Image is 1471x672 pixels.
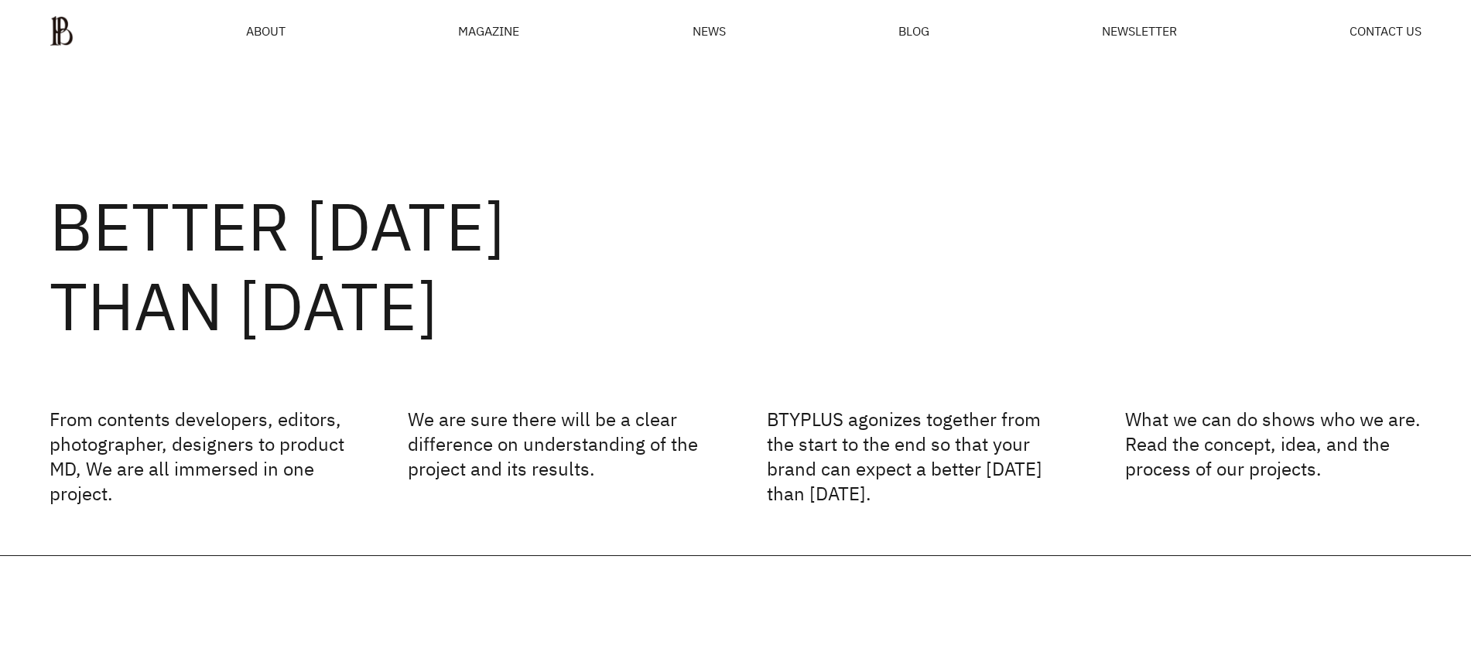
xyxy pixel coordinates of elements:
a: BLOG [898,25,929,37]
a: NEWSLETTER [1102,25,1177,37]
a: CONTACT US [1350,25,1421,37]
div: MAGAZINE [458,25,519,37]
a: NEWS [693,25,726,37]
img: ba379d5522eb3.png [50,15,74,46]
p: From contents developers, editors, photographer, designers to product MD, We are all immersed in ... [50,407,346,506]
p: BTYPLUS agonizes together from the start to the end so that your brand can expect a better [DATE]... [767,407,1063,506]
h2: BETTER [DATE] THAN [DATE] [50,186,1421,345]
p: What we can do shows who we are. Read the concept, idea, and the process of our projects. [1125,407,1421,506]
p: We are sure there will be a clear difference on understanding of the project and its results. [408,407,704,506]
a: ABOUT [246,25,286,37]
